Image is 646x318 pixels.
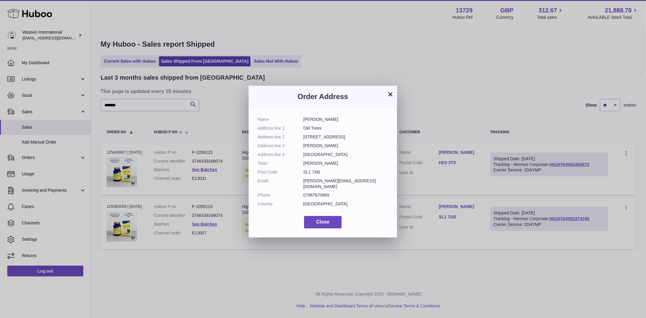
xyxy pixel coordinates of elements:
dt: Email [258,178,303,190]
dd: [PERSON_NAME][EMAIL_ADDRESS][DOMAIN_NAME] [303,178,388,190]
dt: Address line 1 [258,125,303,131]
dd: Old Trees [303,125,388,131]
dt: Country [258,201,303,207]
button: Close [304,216,342,228]
button: × [387,91,394,98]
dt: Town [258,161,303,166]
dt: Phone [258,192,303,198]
dd: [PERSON_NAME] [303,117,388,122]
dd: SL1 7AB [303,169,388,175]
dt: Address line 2 [258,134,303,140]
dt: Name [258,117,303,122]
dt: Post Code [258,169,303,175]
dd: [PERSON_NAME] [303,143,388,149]
span: Close [316,219,330,224]
dd: 07967670869 [303,192,388,198]
dt: Address line 4 [258,152,303,157]
dd: [GEOGRAPHIC_DATA] [303,152,388,157]
dd: [GEOGRAPHIC_DATA] [303,201,388,207]
dd: [PERSON_NAME] [303,161,388,166]
dd: [STREET_ADDRESS] [303,134,388,140]
h3: Order Address [258,92,388,101]
dt: Address line 3 [258,143,303,149]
